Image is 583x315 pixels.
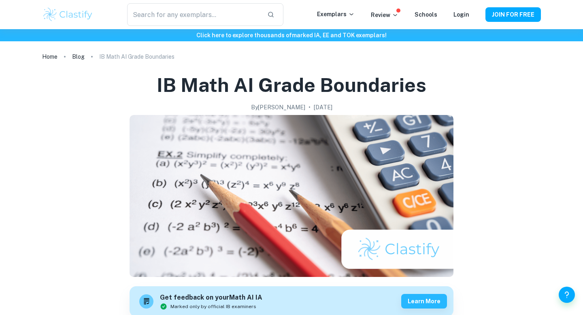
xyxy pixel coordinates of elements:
[160,293,262,303] h6: Get feedback on your Math AI IA
[130,115,453,277] img: IB Math AI Grade Boundaries cover image
[309,103,311,112] p: •
[485,7,541,22] button: JOIN FOR FREE
[2,31,581,40] h6: Click here to explore thousands of marked IA, EE and TOK exemplars !
[42,51,57,62] a: Home
[99,52,174,61] p: IB Math AI Grade Boundaries
[157,72,426,98] h1: IB Math AI Grade Boundaries
[415,11,437,18] a: Schools
[401,294,447,309] button: Learn more
[170,303,256,310] span: Marked only by official IB examiners
[314,103,332,112] h2: [DATE]
[559,287,575,303] button: Help and Feedback
[72,51,85,62] a: Blog
[317,10,355,19] p: Exemplars
[453,11,469,18] a: Login
[42,6,94,23] img: Clastify logo
[251,103,305,112] h2: By [PERSON_NAME]
[127,3,261,26] input: Search for any exemplars...
[371,11,398,19] p: Review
